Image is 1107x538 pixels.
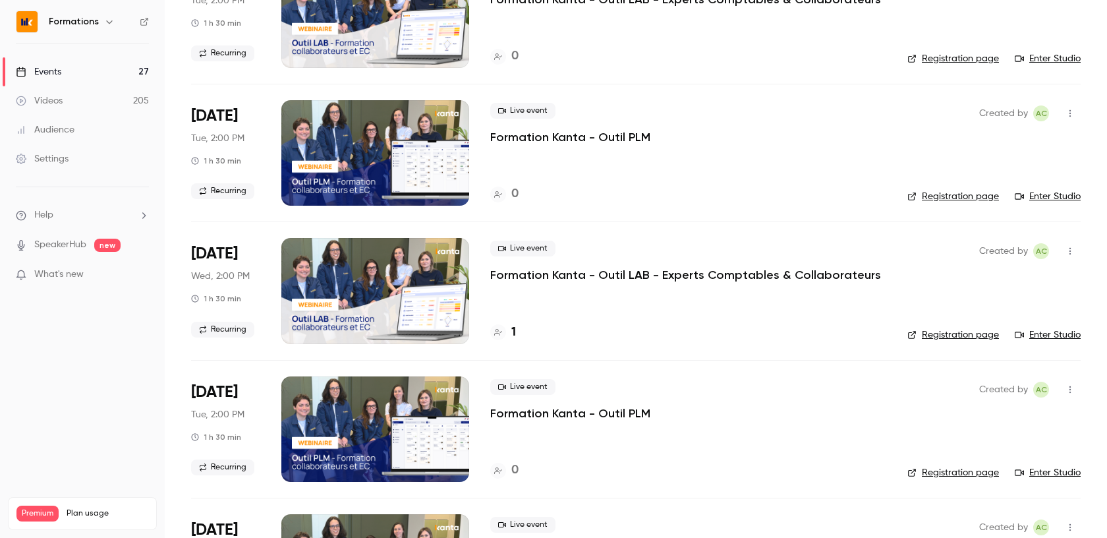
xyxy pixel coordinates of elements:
iframe: Noticeable Trigger [133,269,149,281]
span: Tue, 2:00 PM [191,132,244,145]
div: Oct 14 Tue, 2:00 PM (Europe/Paris) [191,100,260,206]
span: [DATE] [191,243,238,264]
div: 1 h 30 min [191,432,241,442]
a: SpeakerHub [34,238,86,252]
span: AC [1036,105,1047,121]
span: Created by [979,243,1028,259]
a: Enter Studio [1015,52,1081,65]
a: Registration page [907,328,999,342]
a: Formation Kanta - Outil PLM [490,405,650,421]
div: Videos [16,94,63,107]
h4: 1 [511,324,516,342]
a: Enter Studio [1015,328,1081,342]
a: Registration page [907,190,999,203]
li: help-dropdown-opener [16,208,149,222]
div: 1 h 30 min [191,293,241,304]
a: 1 [490,324,516,342]
a: Formation Kanta - Outil LAB - Experts Comptables & Collaborateurs [490,267,881,283]
div: 1 h 30 min [191,18,241,28]
span: Premium [16,506,59,522]
div: Oct 21 Tue, 2:00 PM (Europe/Paris) [191,376,260,482]
span: Recurring [191,45,254,61]
span: [DATE] [191,105,238,127]
span: Live event [490,517,555,533]
span: Created by [979,382,1028,398]
a: Formation Kanta - Outil PLM [490,129,650,145]
h4: 0 [511,185,519,203]
div: 1 h 30 min [191,156,241,166]
span: AC [1036,520,1047,535]
span: Live event [490,103,555,119]
span: Created by [979,105,1028,121]
span: Live event [490,379,555,395]
div: Settings [16,152,69,165]
span: What's new [34,268,84,282]
span: AC [1036,382,1047,398]
a: Enter Studio [1015,466,1081,479]
span: Recurring [191,460,254,475]
span: Recurring [191,322,254,338]
h4: 0 [511,47,519,65]
a: Registration page [907,52,999,65]
div: Oct 15 Wed, 2:00 PM (Europe/Paris) [191,238,260,344]
span: [DATE] [191,382,238,403]
span: Help [34,208,53,222]
span: Wed, 2:00 PM [191,270,250,283]
span: Anaïs Cachelou [1033,243,1049,259]
span: new [94,239,121,252]
h4: 0 [511,462,519,479]
img: Formations [16,11,38,32]
span: Live event [490,241,555,256]
span: Tue, 2:00 PM [191,408,244,421]
a: 0 [490,185,519,203]
span: AC [1036,243,1047,259]
span: Anaïs Cachelou [1033,520,1049,535]
div: Audience [16,123,74,136]
div: Events [16,65,61,78]
a: 0 [490,47,519,65]
span: Created by [979,520,1028,535]
span: Plan usage [67,508,148,519]
a: Registration page [907,466,999,479]
span: Recurring [191,183,254,199]
span: Anaïs Cachelou [1033,382,1049,398]
span: Anaïs Cachelou [1033,105,1049,121]
a: 0 [490,462,519,479]
a: Enter Studio [1015,190,1081,203]
h6: Formations [49,15,99,28]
